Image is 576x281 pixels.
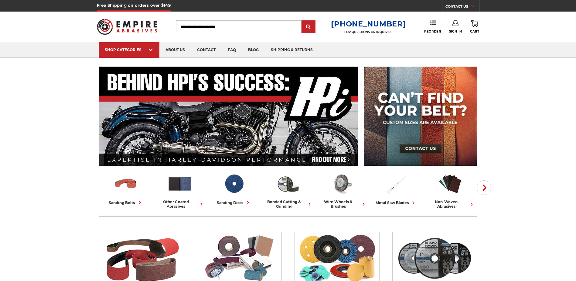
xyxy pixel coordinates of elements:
[477,180,491,195] button: Next
[191,42,222,58] a: contact
[97,15,158,39] img: Empire Abrasives
[221,171,247,196] img: Sanding Discs
[159,42,191,58] a: about us
[376,199,417,206] div: metal saw blades
[265,42,319,58] a: shipping & returns
[318,199,367,209] div: wire wheels & brushes
[470,29,479,33] span: Cart
[318,171,367,209] a: wire wheels & brushes
[364,67,477,166] img: promo banner for custom belts.
[470,20,479,33] a: Cart
[438,171,463,196] img: Non-woven Abrasives
[372,171,421,206] a: metal saw blades
[242,42,265,58] a: blog
[167,171,193,196] img: Other Coated Abrasives
[329,171,355,196] img: Wire Wheels & Brushes
[222,42,242,58] a: faq
[155,171,205,209] a: other coated abrasives
[264,171,313,209] a: bonded cutting & grinding
[331,19,406,28] a: [PHONE_NUMBER]
[99,67,358,166] img: Banner for an interview featuring Horsepower Inc who makes Harley performance upgrades featured o...
[210,171,259,206] a: sanding discs
[445,3,479,12] a: CONTACT US
[264,199,313,209] div: bonded cutting & grinding
[383,171,409,196] img: Metal Saw Blades
[113,171,138,196] img: Sanding Belts
[424,20,441,33] a: Reorder
[426,171,475,209] a: non-woven abrasives
[302,21,315,33] input: Submit
[217,199,251,206] div: sanding discs
[105,47,153,52] div: SHOP CATEGORIES
[426,199,475,209] div: non-woven abrasives
[275,171,301,196] img: Bonded Cutting & Grinding
[331,30,406,34] p: FOR QUESTIONS OR INQUIRIES
[449,29,462,33] span: Sign In
[155,199,205,209] div: other coated abrasives
[101,171,151,206] a: sanding belts
[424,29,441,33] span: Reorder
[109,199,143,206] div: sanding belts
